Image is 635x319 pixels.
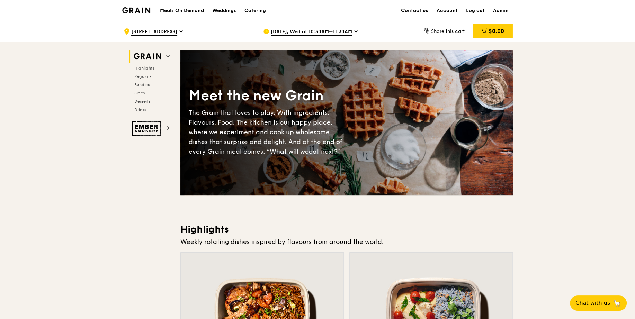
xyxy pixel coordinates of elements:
img: Grain web logo [132,50,163,63]
div: The Grain that loves to play. With ingredients. Flavours. Food. The kitchen is our happy place, w... [189,108,347,156]
span: Bundles [134,82,150,87]
span: [STREET_ADDRESS] [131,28,177,36]
span: Drinks [134,107,146,112]
h1: Meals On Demand [160,7,204,14]
img: Ember Smokery web logo [132,121,163,136]
span: Chat with us [575,299,610,307]
a: Log out [462,0,489,21]
span: 🦙 [613,299,621,307]
a: Contact us [397,0,432,21]
a: Catering [240,0,270,21]
div: Meet the new Grain [189,86,347,105]
h3: Highlights [180,223,513,236]
a: Account [432,0,462,21]
span: Sides [134,91,145,95]
span: Share this cart [431,28,465,34]
span: [DATE], Wed at 10:30AM–11:30AM [271,28,352,36]
a: Weddings [208,0,240,21]
span: Highlights [134,66,154,71]
div: Catering [244,0,266,21]
a: Admin [489,0,513,21]
img: Grain [122,7,150,13]
span: Regulars [134,74,151,79]
span: Desserts [134,99,150,104]
div: Weddings [212,0,236,21]
div: Weekly rotating dishes inspired by flavours from around the world. [180,237,513,247]
button: Chat with us🦙 [570,295,627,311]
span: $0.00 [489,28,504,34]
span: eat next?” [309,148,340,155]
